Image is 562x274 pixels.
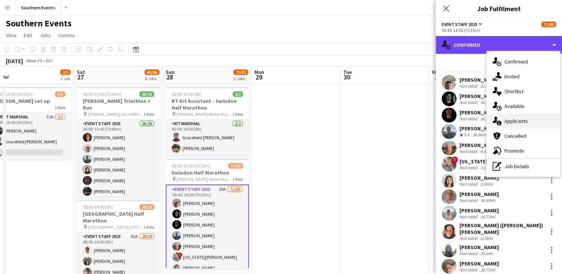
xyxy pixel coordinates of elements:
a: Comms [55,30,78,40]
span: [PERSON_NAME] Water Main Car Park [176,111,232,117]
span: 1 [431,73,442,81]
div: 13.34mi [479,165,497,170]
div: [PERSON_NAME] [459,142,499,149]
div: 36.69mi [479,198,497,203]
a: Edit [21,30,35,40]
span: Jobs [40,32,51,39]
span: 1 Role [232,176,243,182]
button: Event Staff 2025 [442,22,483,27]
a: View [3,30,19,40]
span: View [6,32,16,39]
button: Southern Events [15,0,62,15]
div: 38.72mi [479,267,497,273]
div: [US_STATE][PERSON_NAME] [459,158,527,165]
div: 36.96mi [471,132,489,138]
app-job-card: 06:45-14:00 (7h15m)71/80Swindon Half Marathon [PERSON_NAME] Water Main Car Park1 RoleEvent Staff ... [166,159,249,268]
span: Cancelled [504,133,526,139]
div: [PERSON_NAME] [459,207,499,214]
h3: [PERSON_NAME] Triathlon + Run [77,98,160,111]
div: Not rated [459,165,479,170]
div: [PERSON_NAME] [459,93,499,100]
div: [PERSON_NAME] [459,174,499,181]
div: 4 Jobs [145,76,159,81]
span: 3.5 [464,132,470,137]
span: ! [451,156,458,163]
div: Not rated [459,83,479,89]
span: 26/26 [139,91,154,97]
div: [DATE] [6,57,23,65]
span: 30 [342,73,352,81]
span: Applicants [504,118,528,124]
span: Tue [343,69,352,75]
span: 1 Role [232,111,243,117]
span: 06:00-13:45 (7h45m) [83,91,121,97]
span: 06:45-14:00 (7h15m) [172,163,210,169]
span: [PERSON_NAME][GEOGRAPHIC_DATA], [GEOGRAPHIC_DATA], [GEOGRAPHIC_DATA] [88,111,143,117]
a: Jobs [37,30,54,40]
span: Available [504,103,524,110]
span: 80/86 [144,69,159,75]
span: 71/80 [228,163,243,169]
h1: Southern Events [6,18,72,29]
app-job-card: 06:00-14:00 (8h)2/2RT Kit Assistant - Swindon Half Marathon [PERSON_NAME] Water Main Car Park1 Ro... [166,87,249,156]
div: 2 Jobs [234,76,248,81]
div: Not rated [459,235,479,241]
span: 73/82 [233,69,248,75]
div: Not rated [459,267,479,273]
div: [PERSON_NAME] ([PERSON_NAME]) [PERSON_NAME] [459,222,544,235]
div: Not rated [459,251,479,256]
div: BST [46,58,53,63]
div: Not rated [459,149,479,154]
h3: Job Fulfilment [436,4,562,13]
div: Not rated [459,100,479,105]
div: 6.28mi [479,235,494,241]
span: 1 Role [143,224,154,230]
span: Week 39 [25,58,43,63]
div: Confirmed [436,36,562,54]
span: [PERSON_NAME] Water Main Car Park [176,176,232,182]
span: 2/3 [60,69,71,75]
div: [PERSON_NAME] [459,260,499,267]
div: Not rated [459,214,479,219]
span: Mon [254,69,264,75]
span: 71/80 [541,22,556,27]
div: [PERSON_NAME] [459,191,499,198]
span: 1 Role [55,105,65,110]
span: 29 [253,73,264,81]
span: Wed [432,69,442,75]
span: Edit [24,32,32,39]
div: Not rated [459,116,479,121]
div: 1 Job [61,76,70,81]
div: Not rated [459,181,479,187]
span: Promote [504,147,524,154]
span: 28 [165,73,175,81]
app-card-role: Kit Marshal2/206:00-14:00 (8h)Gracefield [PERSON_NAME][PERSON_NAME] [166,120,249,156]
div: 34.72mi [479,214,497,219]
span: Confirmed [504,58,528,65]
div: 4.42mi [479,149,494,154]
span: 1 Role [143,111,154,117]
div: [PERSON_NAME] [459,125,499,132]
div: [PERSON_NAME] [459,76,499,83]
span: ! [178,252,182,257]
span: 08:00-14:00 (6h) [83,204,113,210]
span: 27 [76,73,85,81]
span: Invited [504,73,520,80]
div: Not rated [459,198,479,203]
div: 2.56mi [479,181,494,187]
div: 36.74mi [479,116,497,121]
span: Sat [77,69,85,75]
span: 28/30 [139,204,154,210]
div: 31.04mi [479,83,497,89]
span: [GEOGRAPHIC_DATA] [GEOGRAPHIC_DATA] [88,224,143,230]
app-job-card: 06:00-13:45 (7h45m)26/26[PERSON_NAME] Triathlon + Run [PERSON_NAME][GEOGRAPHIC_DATA], [GEOGRAPHIC... [77,87,160,197]
span: 2/3 [55,91,65,97]
span: 06:00-14:00 (8h) [172,91,202,97]
h3: [GEOGRAPHIC_DATA] Half Marathon [77,211,160,224]
h3: RT Kit Assistant - Swindon Half Marathon [166,98,249,111]
span: Shortlist [504,88,523,95]
div: 06:45-14:00 (7h15m) [442,27,556,33]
